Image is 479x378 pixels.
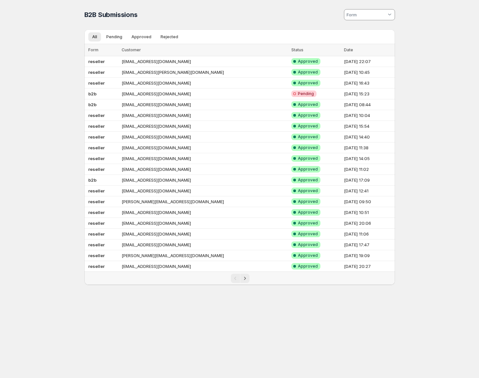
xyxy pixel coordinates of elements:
[298,167,318,172] span: Approved
[298,123,318,129] span: Approved
[342,218,395,229] td: [DATE] 20:06
[342,121,395,132] td: [DATE] 15:54
[291,47,303,52] span: Status
[120,132,289,142] td: [EMAIL_ADDRESS][DOMAIN_NAME]
[88,231,105,237] b: reseller
[88,102,96,107] b: b2b
[120,99,289,110] td: [EMAIL_ADDRESS][DOMAIN_NAME]
[120,207,289,218] td: [EMAIL_ADDRESS][DOMAIN_NAME]
[106,34,122,40] span: Pending
[88,264,105,269] b: reseller
[342,164,395,175] td: [DATE] 11:02
[120,250,289,261] td: [PERSON_NAME][EMAIL_ADDRESS][DOMAIN_NAME]
[120,239,289,250] td: [EMAIL_ADDRESS][DOMAIN_NAME]
[298,264,318,269] span: Approved
[120,67,289,78] td: [EMAIL_ADDRESS][PERSON_NAME][DOMAIN_NAME]
[298,242,318,247] span: Approved
[120,229,289,239] td: [EMAIL_ADDRESS][DOMAIN_NAME]
[342,56,395,67] td: [DATE] 22:07
[120,110,289,121] td: [EMAIL_ADDRESS][DOMAIN_NAME]
[88,199,105,204] b: reseller
[342,153,395,164] td: [DATE] 14:05
[298,210,318,215] span: Approved
[298,188,318,193] span: Approved
[298,59,318,64] span: Approved
[88,59,105,64] b: reseller
[88,134,105,140] b: reseller
[120,261,289,272] td: [EMAIL_ADDRESS][DOMAIN_NAME]
[342,239,395,250] td: [DATE] 17:47
[298,80,318,86] span: Approved
[120,164,289,175] td: [EMAIL_ADDRESS][DOMAIN_NAME]
[88,221,105,226] b: reseller
[120,121,289,132] td: [EMAIL_ADDRESS][DOMAIN_NAME]
[342,78,395,89] td: [DATE] 16:43
[342,196,395,207] td: [DATE] 09:50
[88,242,105,247] b: reseller
[88,80,105,86] b: reseller
[298,221,318,226] span: Approved
[298,134,318,140] span: Approved
[88,156,105,161] b: reseller
[131,34,151,40] span: Approved
[342,99,395,110] td: [DATE] 08:44
[120,78,289,89] td: [EMAIL_ADDRESS][DOMAIN_NAME]
[88,70,105,75] b: reseller
[88,188,105,193] b: reseller
[120,196,289,207] td: [PERSON_NAME][EMAIL_ADDRESS][DOMAIN_NAME]
[120,175,289,186] td: [EMAIL_ADDRESS][DOMAIN_NAME]
[120,218,289,229] td: [EMAIL_ADDRESS][DOMAIN_NAME]
[342,110,395,121] td: [DATE] 10:04
[298,177,318,183] span: Approved
[298,113,318,118] span: Approved
[298,253,318,258] span: Approved
[88,167,105,172] b: reseller
[342,207,395,218] td: [DATE] 10:51
[88,123,105,129] b: reseller
[240,274,249,283] button: Next
[84,11,138,19] span: B2B Submissions
[298,199,318,204] span: Approved
[342,67,395,78] td: [DATE] 10:45
[298,91,314,96] span: Pending
[120,89,289,99] td: [EMAIL_ADDRESS][DOMAIN_NAME]
[342,250,395,261] td: [DATE] 19:09
[346,9,386,20] input: Form
[122,47,141,52] span: Customer
[342,175,395,186] td: [DATE] 17:09
[344,47,353,52] span: Date
[342,186,395,196] td: [DATE] 12:41
[88,177,96,183] b: b2b
[88,47,98,52] span: Form
[88,91,96,96] b: b2b
[298,231,318,237] span: Approved
[342,229,395,239] td: [DATE] 11:06
[342,89,395,99] td: [DATE] 15:23
[120,142,289,153] td: [EMAIL_ADDRESS][DOMAIN_NAME]
[298,156,318,161] span: Approved
[120,186,289,196] td: [EMAIL_ADDRESS][DOMAIN_NAME]
[88,113,105,118] b: reseller
[342,132,395,142] td: [DATE] 14:40
[88,145,105,150] b: reseller
[298,145,318,150] span: Approved
[88,210,105,215] b: reseller
[84,271,395,285] nav: Pagination
[88,253,105,258] b: reseller
[298,70,318,75] span: Approved
[92,34,97,40] span: All
[120,153,289,164] td: [EMAIL_ADDRESS][DOMAIN_NAME]
[120,56,289,67] td: [EMAIL_ADDRESS][DOMAIN_NAME]
[342,261,395,272] td: [DATE] 20:27
[298,102,318,107] span: Approved
[342,142,395,153] td: [DATE] 11:38
[161,34,178,40] span: Rejected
